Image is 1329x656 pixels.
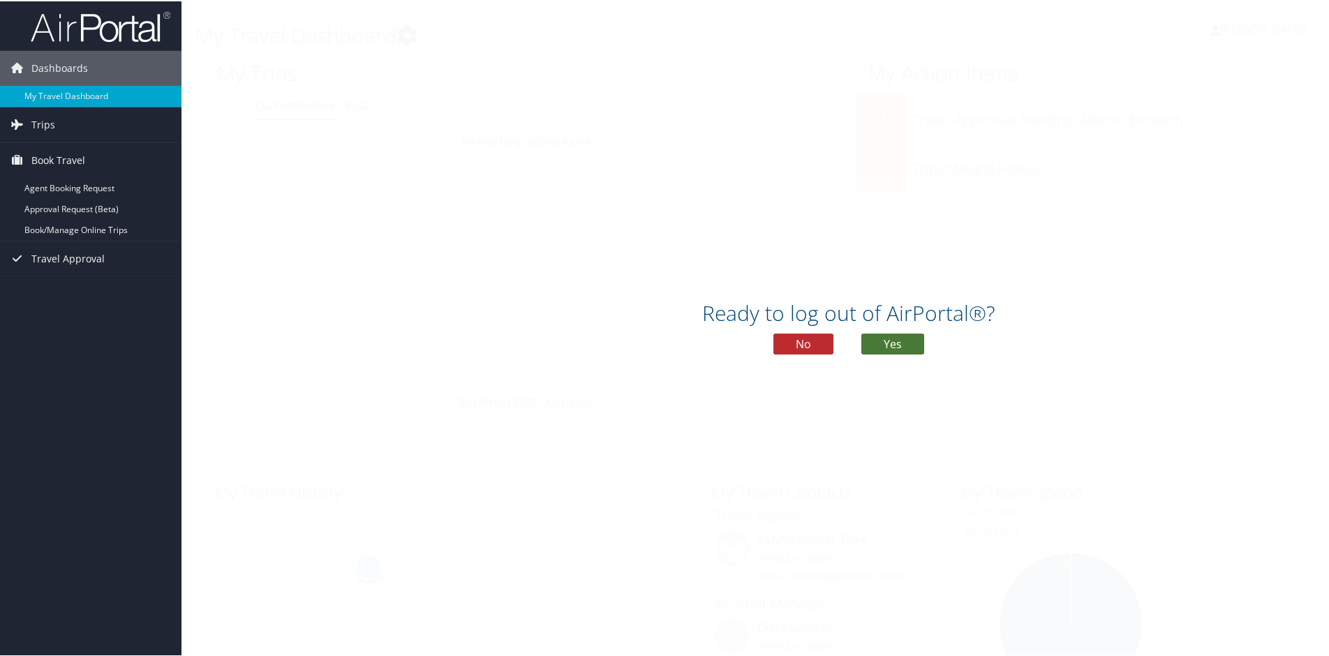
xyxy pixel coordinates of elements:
[31,50,88,84] span: Dashboards
[773,332,833,353] button: No
[31,142,85,177] span: Book Travel
[861,332,924,353] button: Yes
[31,106,55,141] span: Trips
[31,9,170,42] img: airportal-logo.png
[31,240,105,275] span: Travel Approval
